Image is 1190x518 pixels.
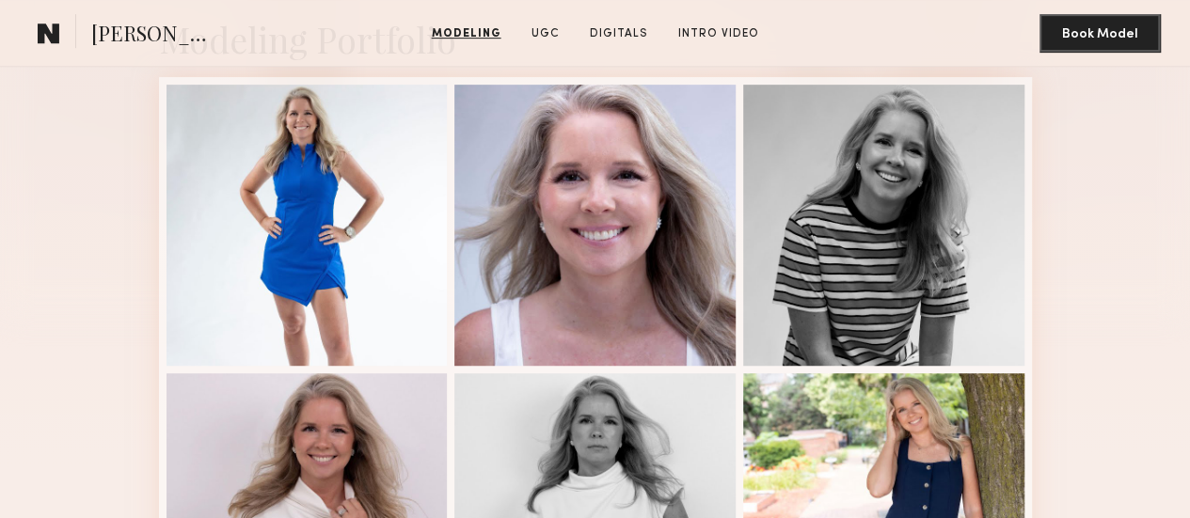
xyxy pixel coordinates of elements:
[1039,24,1160,40] a: Book Model
[91,19,222,52] span: [PERSON_NAME]
[582,25,656,42] a: Digitals
[424,25,509,42] a: Modeling
[524,25,567,42] a: UGC
[1039,14,1160,52] button: Book Model
[671,25,767,42] a: Intro Video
